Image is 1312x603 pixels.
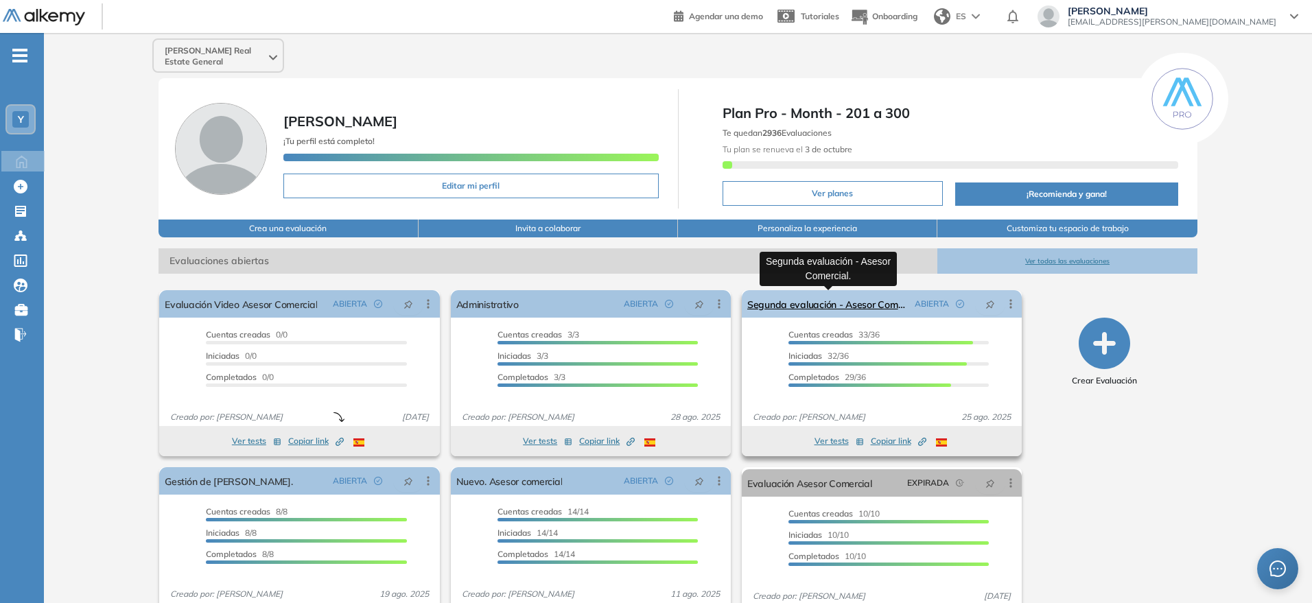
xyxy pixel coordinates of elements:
img: arrow [972,14,980,19]
button: pushpin [684,470,714,492]
span: pushpin [403,298,413,309]
span: check-circle [374,477,382,485]
button: Copiar link [871,433,926,449]
span: Cuentas creadas [206,329,270,340]
img: Logo [3,9,85,26]
span: ABIERTA [333,298,367,310]
span: 28 ago. 2025 [665,411,725,423]
span: Evaluaciones abiertas [159,248,937,274]
button: Ver todas las evaluaciones [937,248,1197,274]
span: 10/10 [788,508,880,519]
span: Iniciadas [206,528,239,538]
span: Iniciadas [497,351,531,361]
span: 32/36 [788,351,849,361]
span: ABIERTA [333,475,367,487]
button: pushpin [684,293,714,315]
span: Plan Pro - Month - 201 a 300 [723,103,1178,123]
span: [PERSON_NAME] [1068,5,1276,16]
span: Iniciadas [206,351,239,361]
a: Gestión de [PERSON_NAME]. [165,467,292,495]
span: 10/10 [788,530,849,540]
span: Onboarding [872,11,917,21]
span: 8/8 [206,506,288,517]
button: pushpin [975,472,1005,494]
a: Evaluación Asesor Comercial [747,469,872,497]
button: Personaliza la experiencia [678,220,937,237]
button: pushpin [393,293,423,315]
span: 11 ago. 2025 [665,588,725,600]
span: Cuentas creadas [206,506,270,517]
span: Cuentas creadas [788,508,853,519]
button: Crear Evaluación [1072,318,1137,387]
span: Agendar una demo [689,11,763,21]
span: ABIERTA [624,475,658,487]
span: 25 ago. 2025 [956,411,1016,423]
b: 2936 [762,128,782,138]
span: Completados [206,549,257,559]
button: Customiza tu espacio de trabajo [937,220,1197,237]
span: 19 ago. 2025 [374,588,434,600]
span: Tutoriales [801,11,839,21]
button: Ver tests [815,433,864,449]
span: [DATE] [397,411,434,423]
span: Creado por: [PERSON_NAME] [747,590,871,602]
span: 14/14 [497,549,575,559]
span: ABIERTA [624,298,658,310]
div: Segunda evaluación - Asesor Comercial. [760,252,897,286]
span: check-circle [665,477,673,485]
span: 10/10 [788,551,866,561]
span: check-circle [665,300,673,308]
span: EXPIRADA [907,477,949,489]
a: Administrativo [456,290,519,318]
span: Y [18,114,24,125]
span: 0/0 [206,372,274,382]
span: Completados [206,372,257,382]
span: 0/0 [206,329,288,340]
span: Cuentas creadas [497,506,562,517]
a: Agendar una demo [674,7,763,23]
span: Completados [788,372,839,382]
span: Creado por: [PERSON_NAME] [456,411,580,423]
button: Copiar link [288,433,344,449]
b: 3 de octubre [803,144,852,154]
span: check-circle [956,300,964,308]
span: 8/8 [206,528,257,538]
span: Te quedan Evaluaciones [723,128,832,138]
span: [PERSON_NAME] Real Estate General [165,45,266,67]
button: Ver tests [232,433,281,449]
span: message [1269,560,1286,577]
button: Copiar link [579,433,635,449]
span: ES [956,10,966,23]
span: 3/3 [497,372,565,382]
span: pushpin [694,298,704,309]
span: Iniciadas [497,528,531,538]
span: ¡Tu perfil está completo! [283,136,375,146]
img: ESP [644,438,655,447]
span: Creado por: [PERSON_NAME] [747,411,871,423]
span: Cuentas creadas [497,329,562,340]
span: 3/3 [497,329,579,340]
span: 3/3 [497,351,548,361]
span: Cuentas creadas [788,329,853,340]
span: Creado por: [PERSON_NAME] [165,588,288,600]
span: pushpin [694,475,704,486]
span: [PERSON_NAME] [283,113,397,130]
span: Tu plan se renueva el [723,144,852,154]
span: Copiar link [288,435,344,447]
span: Iniciadas [788,351,822,361]
span: Copiar link [579,435,635,447]
span: 14/14 [497,528,558,538]
a: Nuevo. Asesor comercial [456,467,563,495]
a: Evaluación Video Asesor Comercial [165,290,317,318]
img: world [934,8,950,25]
button: Crea una evaluación [159,220,418,237]
span: 14/14 [497,506,589,517]
span: pushpin [985,298,995,309]
a: Segunda evaluación - Asesor Comercial. [747,290,909,318]
span: Iniciadas [788,530,822,540]
button: Editar mi perfil [283,174,658,198]
span: Completados [788,551,839,561]
span: Crear Evaluación [1072,375,1137,387]
span: 8/8 [206,549,274,559]
span: Completados [497,549,548,559]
